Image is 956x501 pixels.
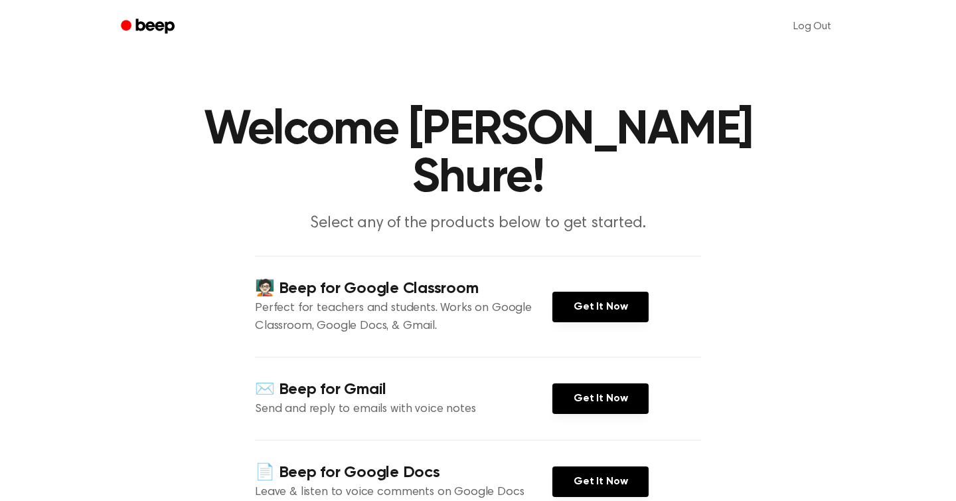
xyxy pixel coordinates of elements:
a: Beep [112,14,187,40]
p: Send and reply to emails with voice notes [255,401,552,419]
p: Select any of the products below to get started. [223,213,733,235]
a: Get It Now [552,466,649,497]
a: Log Out [780,11,844,43]
h1: Welcome [PERSON_NAME] Shure! [138,106,818,202]
h4: 📄 Beep for Google Docs [255,462,552,484]
a: Get It Now [552,292,649,322]
a: Get It Now [552,383,649,414]
h4: 🧑🏻‍🏫 Beep for Google Classroom [255,278,552,300]
h4: ✉️ Beep for Gmail [255,379,552,401]
p: Perfect for teachers and students. Works on Google Classroom, Google Docs, & Gmail. [255,300,552,336]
